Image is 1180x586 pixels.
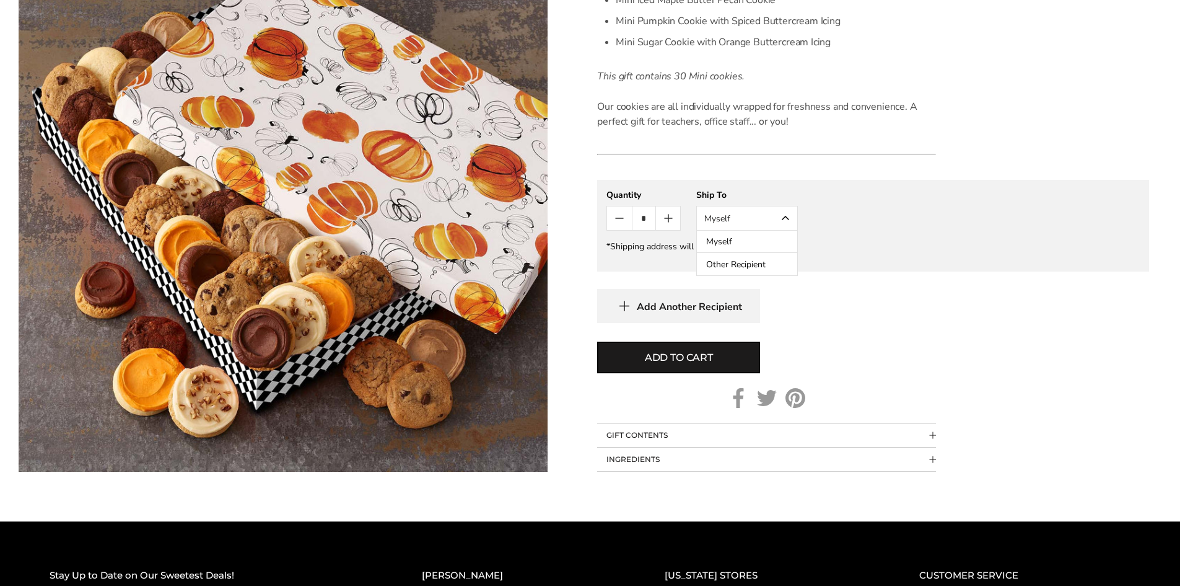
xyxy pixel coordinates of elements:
h2: Stay Up to Date on Our Sweetest Deals! [50,568,372,584]
span: Add Another Recipient [637,301,742,313]
a: Pinterest [785,388,805,408]
li: Mini Sugar Cookie with Orange Buttercream Icing [616,32,936,53]
h2: CUSTOMER SERVICE [919,568,1130,584]
button: Add to cart [597,342,760,373]
div: Quantity [606,189,681,201]
iframe: Sign Up via Text for Offers [10,539,128,576]
div: Ship To [696,189,798,201]
h2: [US_STATE] STORES [665,568,870,584]
li: Mini Pumpkin Cookie with Spiced Buttercream Icing [616,11,936,32]
h2: [PERSON_NAME] [422,568,615,584]
div: *Shipping address will be collected at checkout [606,241,1140,252]
gfm-form: New recipient [597,180,1149,272]
p: Our cookies are all individually wrapped for freshness and convenience. A perfect gift for teache... [597,99,936,129]
input: Quantity [632,206,656,230]
span: Add to cart [645,350,713,365]
a: Facebook [728,388,748,408]
button: Count plus [656,206,680,230]
button: Add Another Recipient [597,289,760,323]
button: Collapsible block button [597,448,936,471]
a: Twitter [757,388,777,408]
button: Count minus [607,206,631,230]
button: Collapsible block button [597,424,936,447]
button: Myself [696,206,798,231]
em: This gift contains 30 Mini cookies. [597,69,745,83]
button: Other Recipient [697,253,797,275]
button: Myself [697,231,797,253]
